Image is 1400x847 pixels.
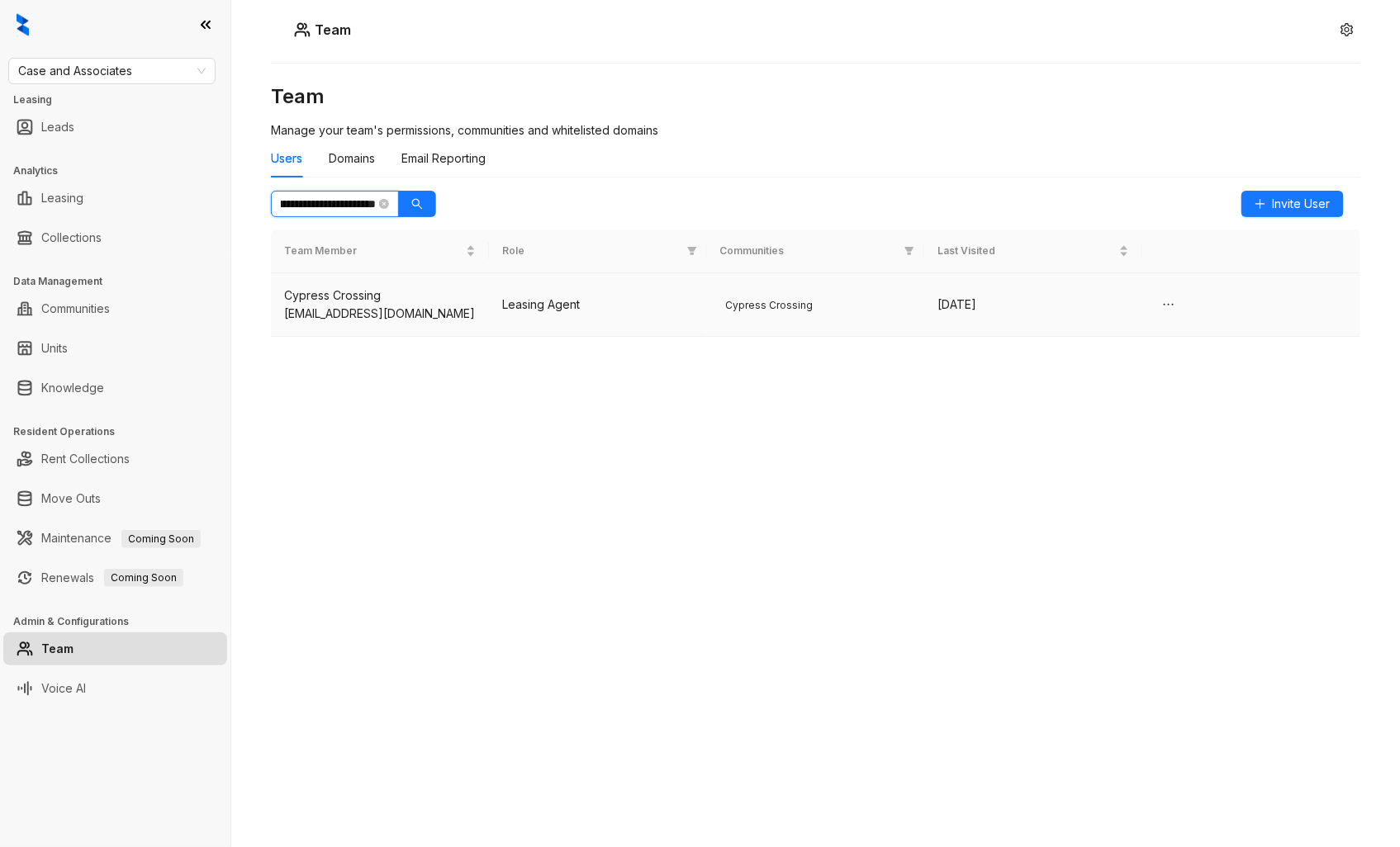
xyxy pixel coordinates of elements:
h3: Data Management [13,274,230,289]
a: Move Outs [41,482,101,515]
span: Coming Soon [121,530,201,548]
a: Units [41,332,68,365]
span: setting [1341,23,1354,36]
span: search [411,198,423,210]
li: Communities [3,292,227,325]
li: Units [3,332,227,365]
span: filter [904,246,914,256]
li: Voice AI [3,672,227,705]
span: Last Visited [937,244,1116,259]
img: Users [294,21,311,38]
th: Team Member [271,229,489,273]
th: Last Visited [924,229,1142,273]
span: plus [1255,198,1266,210]
span: close-circle [379,199,389,209]
a: Voice AI [41,672,86,705]
a: Collections [41,221,102,254]
span: Coming Soon [104,569,183,587]
div: Users [271,149,302,168]
span: filter [687,246,697,256]
li: Collections [3,221,227,254]
span: Cypress Crossing [720,297,819,314]
span: ellipsis [1162,298,1175,311]
h5: Team [311,20,351,40]
li: Leads [3,111,227,144]
a: Rent Collections [41,442,130,476]
li: Maintenance [3,522,227,555]
img: logo [17,13,29,36]
span: Communities [720,244,899,259]
li: Team [3,632,227,665]
h3: Resident Operations [13,424,230,439]
div: Email Reporting [401,149,486,168]
li: Knowledge [3,371,227,405]
th: Role [489,229,707,273]
span: Role [502,244,681,259]
div: [EMAIL_ADDRESS][DOMAIN_NAME] [284,305,476,323]
li: Move Outs [3,482,227,515]
span: filter [901,240,918,263]
a: Leasing [41,182,83,215]
span: Invite User [1273,195,1331,213]
li: Rent Collections [3,442,227,476]
a: Leads [41,111,74,144]
td: Leasing Agent [489,273,707,337]
h3: Team [271,83,1360,110]
a: Knowledge [41,371,104,405]
h3: Leasing [13,92,230,107]
li: Leasing [3,182,227,215]
a: Team [41,632,74,665]
div: Cypress Crossing [284,286,476,305]
h3: Admin & Configurations [13,614,230,629]
div: [DATE] [937,296,1129,314]
button: Invite User [1241,191,1344,217]
a: RenewalsComing Soon [41,561,183,594]
span: Manage your team's permissions, communities and whitelisted domains [271,123,658,137]
li: Renewals [3,561,227,594]
h3: Analytics [13,163,230,178]
div: Domains [329,149,375,168]
a: Communities [41,292,110,325]
span: Team Member [284,244,463,259]
span: Case and Associates [18,59,206,83]
span: filter [684,240,700,263]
